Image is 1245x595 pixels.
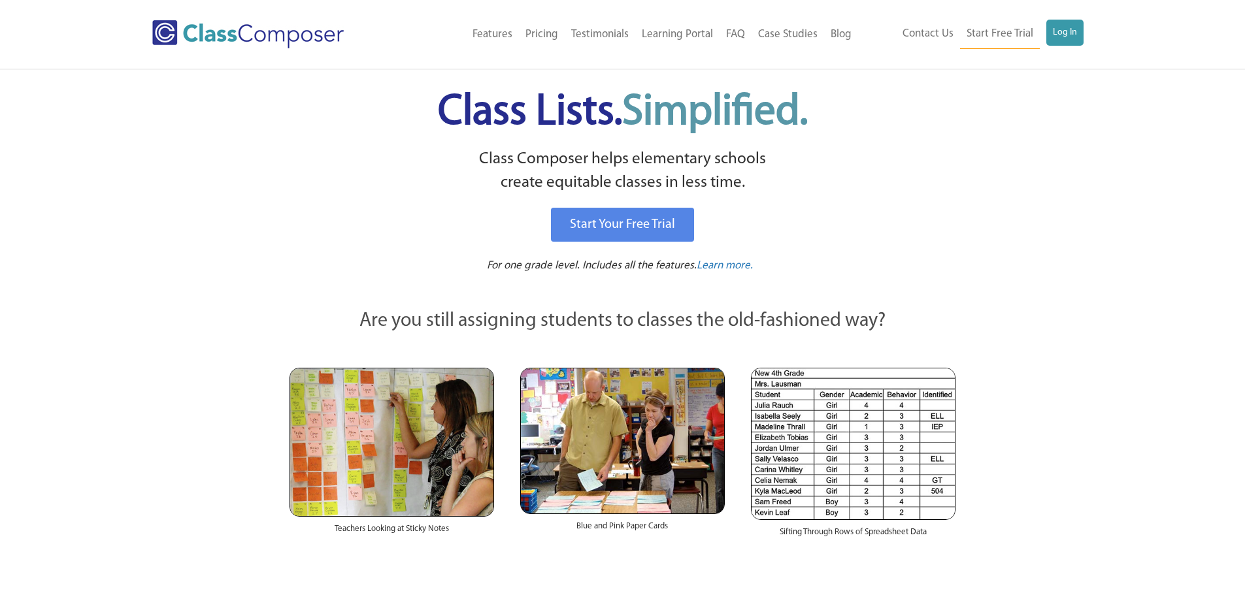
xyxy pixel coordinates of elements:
a: Learning Portal [635,20,720,49]
a: FAQ [720,20,752,49]
span: Learn more. [697,260,753,271]
span: Simplified. [622,91,808,134]
a: Features [466,20,519,49]
a: Case Studies [752,20,824,49]
img: Class Composer [152,20,344,48]
img: Teachers Looking at Sticky Notes [290,368,494,517]
a: Log In [1046,20,1084,46]
a: Start Your Free Trial [551,208,694,242]
a: Blog [824,20,858,49]
div: Blue and Pink Paper Cards [520,514,725,545]
img: Spreadsheets [751,368,955,520]
span: For one grade level. Includes all the features. [487,260,697,271]
a: Learn more. [697,258,753,274]
a: Testimonials [565,20,635,49]
a: Contact Us [896,20,960,48]
span: Start Your Free Trial [570,218,675,231]
div: Sifting Through Rows of Spreadsheet Data [751,520,955,551]
a: Start Free Trial [960,20,1040,49]
img: Blue and Pink Paper Cards [520,368,725,513]
p: Are you still assigning students to classes the old-fashioned way? [290,307,956,336]
a: Pricing [519,20,565,49]
span: Class Lists. [438,91,808,134]
nav: Header Menu [858,20,1084,49]
nav: Header Menu [397,20,858,49]
div: Teachers Looking at Sticky Notes [290,517,494,548]
p: Class Composer helps elementary schools create equitable classes in less time. [288,148,958,195]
